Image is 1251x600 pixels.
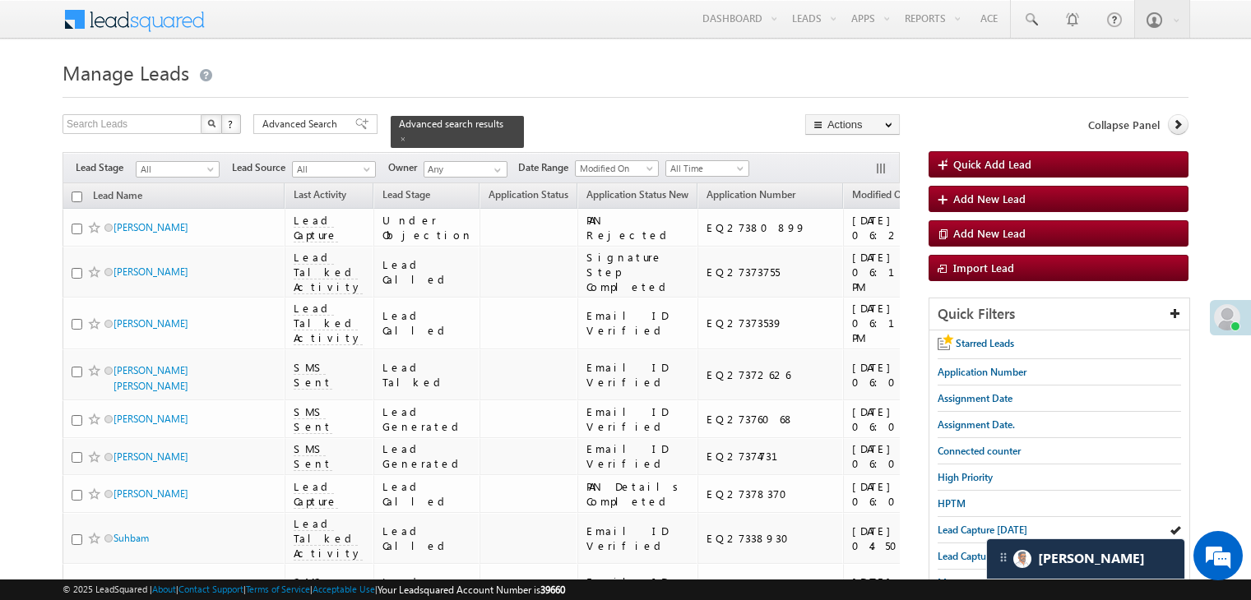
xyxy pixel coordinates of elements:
div: Under Objection [382,213,473,242]
a: Application Number [698,186,804,207]
div: Lead Called [382,257,473,287]
div: Lead Generated [382,441,473,471]
div: Lead Talked [382,360,473,390]
span: Import Lead [953,261,1014,275]
a: Suhbam [114,532,149,544]
span: Application Status New [586,188,688,201]
span: Lead Talked Activity [294,516,363,561]
span: Lead Capture [DATE] [938,524,1027,536]
span: Modified On [576,161,654,176]
span: Your Leadsquared Account Number is [378,584,565,596]
div: [DATE] 06:09 PM [852,360,955,390]
a: Terms of Service [246,584,310,594]
span: Lead Source [232,160,292,175]
a: Lead Name [85,187,151,208]
div: Email ID Verified [586,404,690,434]
div: EQ27338930 [707,531,836,546]
span: All [293,162,371,177]
span: HPTM [938,497,966,510]
div: [DATE] 06:08 PM [852,441,955,471]
span: Carter [1038,551,1145,566]
span: Date Range [518,160,575,175]
span: SMS Sent [294,360,332,390]
div: [DATE] 06:25 PM [852,213,955,242]
span: Lead Capture [294,213,338,242]
div: EQ27373755 [707,265,836,279]
span: Application Number [707,188,795,201]
a: Show All Items [485,162,506,178]
span: © 2025 LeadSquared | | | | | [63,582,565,598]
div: PAN Rejected [586,213,690,242]
span: Lead Talked Activity [294,301,363,345]
span: Add New Lead [953,226,1026,240]
div: Lead Generated [382,404,473,434]
span: Lead Capture [DATE] [938,550,1027,562]
div: [DATE] 06:08 PM [852,404,955,434]
span: Assignment Date [938,392,1012,404]
span: All Time [666,161,744,176]
div: Signature Step Completed [586,250,690,294]
a: Modified On [844,186,915,207]
div: PAN Details Completed [586,479,690,509]
span: Advanced Search [262,117,342,132]
div: Email ID Verified [586,524,690,553]
img: Search [207,119,215,127]
div: Lead Called [382,308,473,338]
span: Lead Capture [294,479,338,509]
span: SMS Sent [294,404,332,434]
div: Email ID Verified [586,308,690,338]
a: [PERSON_NAME] [114,221,188,233]
a: All [292,161,376,178]
div: Email ID Verified [586,360,690,390]
span: High Priority [938,471,993,483]
a: [PERSON_NAME] [114,450,188,463]
a: Lead Stage [374,186,438,207]
a: Contact Support [178,584,243,594]
div: Email ID Verified [586,441,690,471]
a: Application Status New [578,186,697,207]
span: Quick Add Lead [953,157,1031,171]
span: Advanced search results [399,118,503,130]
span: Messages [938,576,980,588]
div: [DATE] 06:10 PM [852,301,955,345]
span: All [137,162,215,177]
a: Application Status [480,186,577,207]
div: EQ27378370 [707,487,836,501]
span: Lead Stage [382,188,430,201]
div: [DATE] 06:05 PM [852,479,955,509]
span: ? [228,117,235,131]
div: Lead Called [382,524,473,553]
span: Assignment Date. [938,418,1015,431]
a: About [152,584,176,594]
div: EQ27373539 [707,316,836,330]
span: SMS Sent [294,441,332,471]
div: EQ27376068 [707,412,836,427]
span: Starred Leads [956,337,1014,349]
a: Modified On [575,160,659,177]
a: [PERSON_NAME] [PERSON_NAME] [114,364,188,392]
div: Lead Called [382,479,473,509]
a: All [136,161,220,178]
input: Type to Search [424,161,507,178]
div: EQ27372626 [707,367,836,382]
button: Actions [805,114,900,135]
span: Add New Lead [953,192,1026,205]
input: Check all records [72,192,82,202]
span: Lead Stage [76,160,136,175]
button: ? [221,114,241,134]
div: [DATE] 04:50 PM [852,524,955,553]
span: Collapse Panel [1088,118,1160,132]
div: Quick Filters [929,298,1189,330]
a: Last Activity [285,186,354,207]
a: [PERSON_NAME] [114,487,188,500]
a: Acceptable Use [313,584,375,594]
a: All Time [665,160,749,177]
span: Application Number [938,366,1026,378]
a: [PERSON_NAME] [114,265,188,278]
span: Modified On [852,188,907,201]
div: EQ27380899 [707,220,836,235]
span: 39660 [540,584,565,596]
div: [DATE] 06:10 PM [852,250,955,294]
span: Application Status [489,188,568,201]
a: [PERSON_NAME] [114,317,188,330]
